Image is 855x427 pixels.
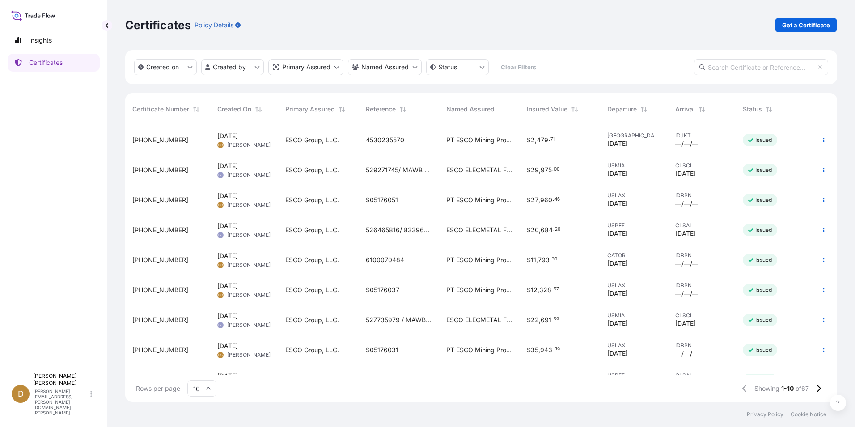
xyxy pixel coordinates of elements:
[527,167,531,173] span: $
[675,222,729,229] span: CLSAI
[227,201,271,209] span: [PERSON_NAME]
[33,389,89,415] p: [PERSON_NAME][EMAIL_ADDRESS][PERSON_NAME][DOMAIN_NAME][PERSON_NAME]
[540,197,552,203] span: 960
[8,54,100,72] a: Certificates
[366,196,398,205] span: S05176051
[531,287,538,293] span: 12
[554,318,559,321] span: 59
[675,312,729,319] span: CLSCL
[227,261,271,269] span: [PERSON_NAME]
[607,229,628,238] span: [DATE]
[218,231,223,239] span: EJ
[552,288,553,291] span: .
[755,226,772,234] p: Issued
[531,317,539,323] span: 22
[747,411,783,418] p: Privacy Policy
[426,59,489,75] button: certificateStatus Filter options
[607,259,628,268] span: [DATE]
[607,282,661,289] span: USLAX
[217,252,238,260] span: [DATE]
[146,63,179,72] p: Created on
[607,105,637,114] span: Departure
[527,227,531,233] span: $
[540,347,552,353] span: 943
[539,167,541,173] span: ,
[531,257,536,263] span: 11
[675,192,729,199] span: IDBPN
[217,132,238,141] span: [DATE]
[218,350,223,359] span: DC
[755,316,772,324] p: Issued
[555,228,560,231] span: 20
[538,197,540,203] span: ,
[218,260,223,269] span: DC
[132,346,188,354] span: [PHONE_NUMBER]
[539,317,541,323] span: ,
[29,58,63,67] p: Certificates
[446,286,512,295] span: PT ESCO Mining Products
[227,291,271,299] span: [PERSON_NAME]
[527,197,531,203] span: $
[217,312,238,320] span: [DATE]
[607,199,628,208] span: [DATE]
[755,256,772,264] p: Issued
[493,60,543,74] button: Clear Filters
[527,287,531,293] span: $
[191,104,202,115] button: Sort
[218,290,223,299] span: DC
[217,192,238,201] span: [DATE]
[132,226,188,235] span: [PHONE_NUMBER]
[398,104,408,115] button: Sort
[675,289,698,298] span: —/—/—
[607,319,628,328] span: [DATE]
[132,166,188,175] span: [PHONE_NUMBER]
[675,105,695,114] span: Arrival
[535,137,537,143] span: ,
[527,105,567,114] span: Insured Value
[285,286,339,295] span: ESCO Group, LLC.
[550,138,555,141] span: 71
[285,105,335,114] span: Primary Assured
[552,168,554,171] span: .
[607,312,661,319] span: USMIA
[282,63,330,72] p: Primary Assured
[639,104,649,115] button: Sort
[217,282,238,290] span: [DATE]
[675,282,729,289] span: IDBPN
[755,167,772,174] p: Issued
[539,227,541,233] span: ,
[446,226,512,235] span: ESCO ELECMETAL FUNDICION LTDA
[366,105,396,114] span: Reference
[132,196,188,205] span: [PHONE_NUMBER]
[285,316,339,325] span: ESCO Group, LLC.
[755,137,772,144] p: Issued
[607,169,628,178] span: [DATE]
[675,259,698,268] span: —/—/—
[217,222,238,231] span: [DATE]
[33,372,89,387] p: [PERSON_NAME] [PERSON_NAME]
[538,257,550,263] span: 793
[527,347,531,353] span: $
[755,346,772,354] p: Issued
[285,256,339,265] span: ESCO Group, LLC.
[781,384,794,393] span: 1-10
[527,137,531,143] span: $
[132,316,188,325] span: [PHONE_NUMBER]
[218,320,223,329] span: EJ
[552,318,553,321] span: .
[501,63,536,72] p: Clear Filters
[527,317,531,323] span: $
[675,252,729,259] span: IDBPN
[754,384,779,393] span: Showing
[446,256,512,265] span: PT ESCO Mining Products
[361,63,409,72] p: Named Assured
[775,18,837,32] a: Get a Certificate
[782,21,830,30] p: Get a Certificate
[132,256,188,265] span: [PHONE_NUMBER]
[227,321,271,329] span: [PERSON_NAME]
[227,231,271,239] span: [PERSON_NAME]
[607,222,661,229] span: USPEF
[218,141,223,149] span: DC
[132,105,189,114] span: Certificate Number
[132,286,188,295] span: [PHONE_NUMBER]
